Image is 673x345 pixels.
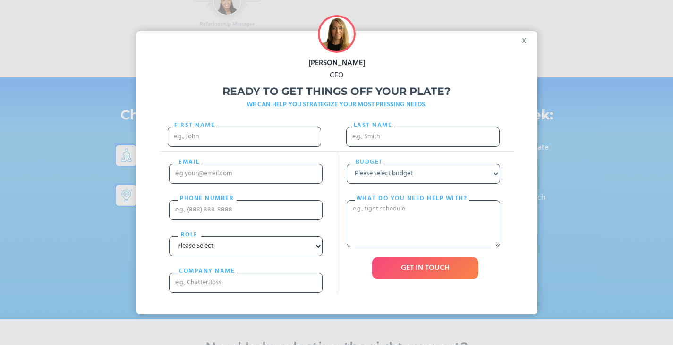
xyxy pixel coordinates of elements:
div: x [516,31,537,45]
div: [PERSON_NAME] [136,57,537,69]
input: GET IN TOUCH [372,257,478,279]
label: PHONE nUMBER [178,194,237,203]
label: Last name [352,121,394,130]
label: cOMPANY NAME [178,267,237,276]
div: CEO [136,69,537,82]
input: e.g., Smith [346,127,500,147]
input: e.g., John [168,127,321,147]
label: Budget [355,158,383,167]
form: Freebie Popup Form 2021 [160,115,514,302]
label: Role [178,230,201,240]
strong: Ready to get things off your plate? [222,85,451,98]
strong: WE CAN HELP YOU STRATEGIZE YOUR MOST PRESSING NEEDS. [247,99,426,110]
label: What do you need help with? [355,194,469,203]
input: e.g., (888) 888-8888 [169,200,323,220]
label: email [178,158,201,167]
input: e.g your@email.com [169,164,323,184]
label: First Name [173,121,216,130]
input: e.g., ChatterBoss [169,273,323,293]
